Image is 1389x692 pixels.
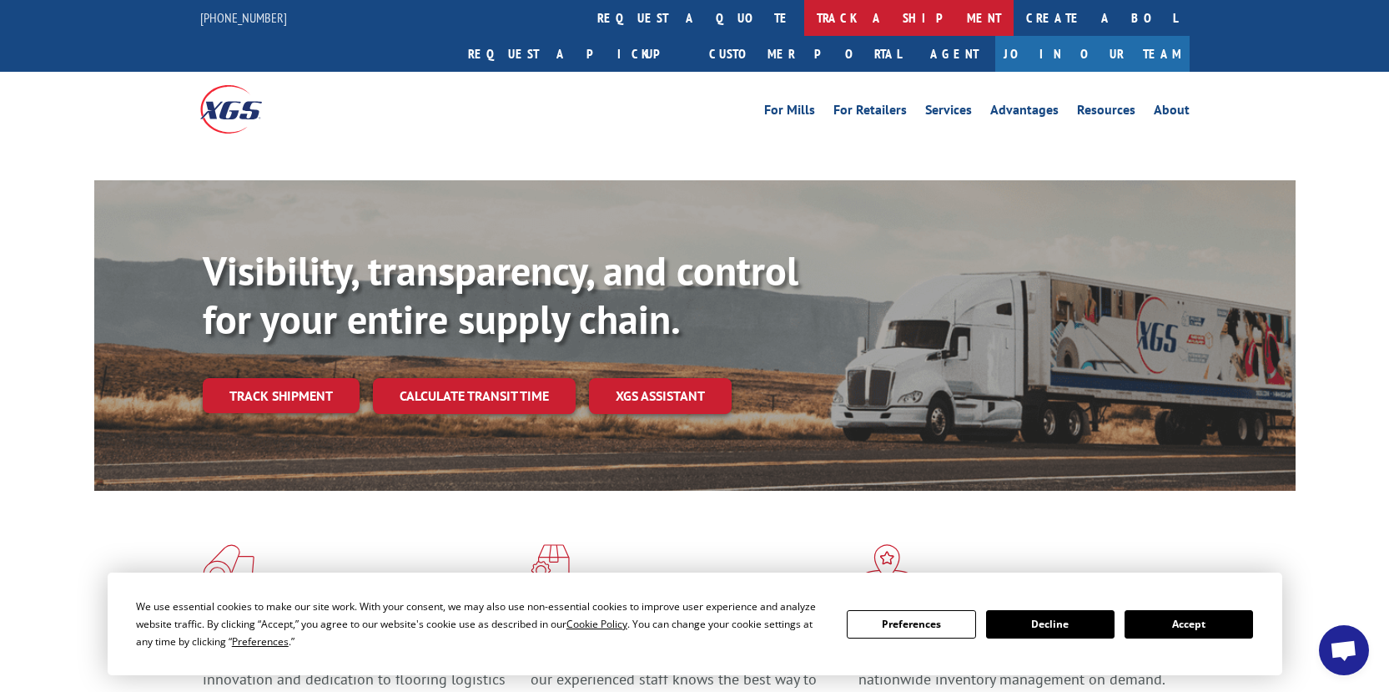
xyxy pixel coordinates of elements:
b: Visibility, transparency, and control for your entire supply chain. [203,245,798,345]
span: Cookie Policy [566,617,627,631]
a: [PHONE_NUMBER] [200,9,287,26]
a: Calculate transit time [373,378,576,414]
img: xgs-icon-focused-on-flooring-red [531,544,570,588]
a: For Retailers [833,104,907,122]
button: Accept [1125,610,1253,639]
a: Track shipment [203,378,360,413]
button: Decline [986,610,1115,639]
a: Agent [913,36,995,72]
a: About [1154,104,1190,122]
a: Services [925,104,972,122]
a: XGS ASSISTANT [589,378,732,414]
a: Customer Portal [697,36,913,72]
div: We use essential cookies to make our site work. With your consent, we may also use non-essential ... [136,598,827,650]
a: Advantages [990,104,1059,122]
a: Request a pickup [455,36,697,72]
span: Preferences [232,634,289,649]
a: For Mills [764,104,815,122]
a: Join Our Team [995,36,1190,72]
img: xgs-icon-total-supply-chain-intelligence-red [203,544,254,588]
img: xgs-icon-flagship-distribution-model-red [858,544,916,588]
a: Resources [1077,104,1135,122]
div: Cookie Consent Prompt [108,573,1282,675]
div: Open chat [1319,625,1369,675]
button: Preferences [847,610,975,639]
